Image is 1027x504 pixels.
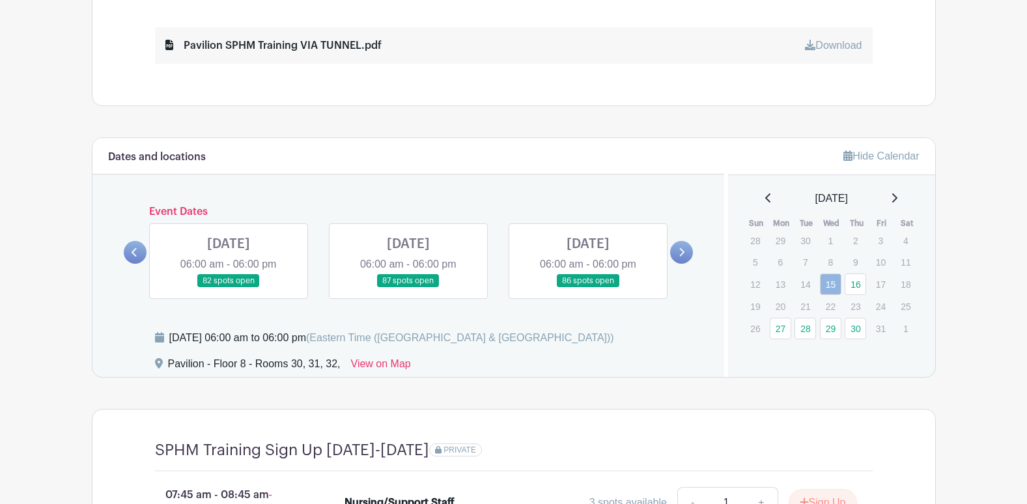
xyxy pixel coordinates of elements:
h6: Dates and locations [108,151,206,163]
p: 5 [744,252,766,272]
p: 26 [744,318,766,339]
a: 28 [795,318,816,339]
p: 11 [895,252,916,272]
th: Fri [869,217,895,230]
p: 20 [770,296,791,316]
th: Mon [769,217,795,230]
div: Pavilion - Floor 8 - Rooms 30, 31, 32, [168,356,341,377]
p: 31 [870,318,892,339]
div: Pavilion SPHM Training VIA TUNNEL.pdf [165,38,382,53]
p: 7 [795,252,816,272]
a: 16 [845,273,866,295]
th: Sun [744,217,769,230]
th: Wed [819,217,845,230]
p: 25 [895,296,916,316]
p: 3 [870,231,892,251]
p: 6 [770,252,791,272]
p: 22 [820,296,841,316]
a: 29 [820,318,841,339]
h6: Event Dates [147,206,671,218]
p: 17 [870,274,892,294]
a: Download [805,40,862,51]
p: 23 [845,296,866,316]
p: 1 [820,231,841,251]
p: 1 [895,318,916,339]
p: 21 [795,296,816,316]
a: View on Map [351,356,411,377]
p: 19 [744,296,766,316]
h4: SPHM Training Sign Up [DATE]-[DATE] [155,441,429,460]
p: 10 [870,252,892,272]
p: 24 [870,296,892,316]
p: 12 [744,274,766,294]
p: 30 [795,231,816,251]
span: (Eastern Time ([GEOGRAPHIC_DATA] & [GEOGRAPHIC_DATA])) [306,332,614,343]
p: 4 [895,231,916,251]
a: 15 [820,273,841,295]
p: 8 [820,252,841,272]
p: 2 [845,231,866,251]
p: 13 [770,274,791,294]
th: Tue [794,217,819,230]
a: Hide Calendar [843,150,919,161]
a: 27 [770,318,791,339]
p: 18 [895,274,916,294]
div: [DATE] 06:00 am to 06:00 pm [169,330,614,346]
span: [DATE] [815,191,848,206]
th: Sat [894,217,920,230]
p: 9 [845,252,866,272]
p: 28 [744,231,766,251]
th: Thu [844,217,869,230]
span: PRIVATE [443,445,476,455]
p: 14 [795,274,816,294]
p: 29 [770,231,791,251]
a: 30 [845,318,866,339]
